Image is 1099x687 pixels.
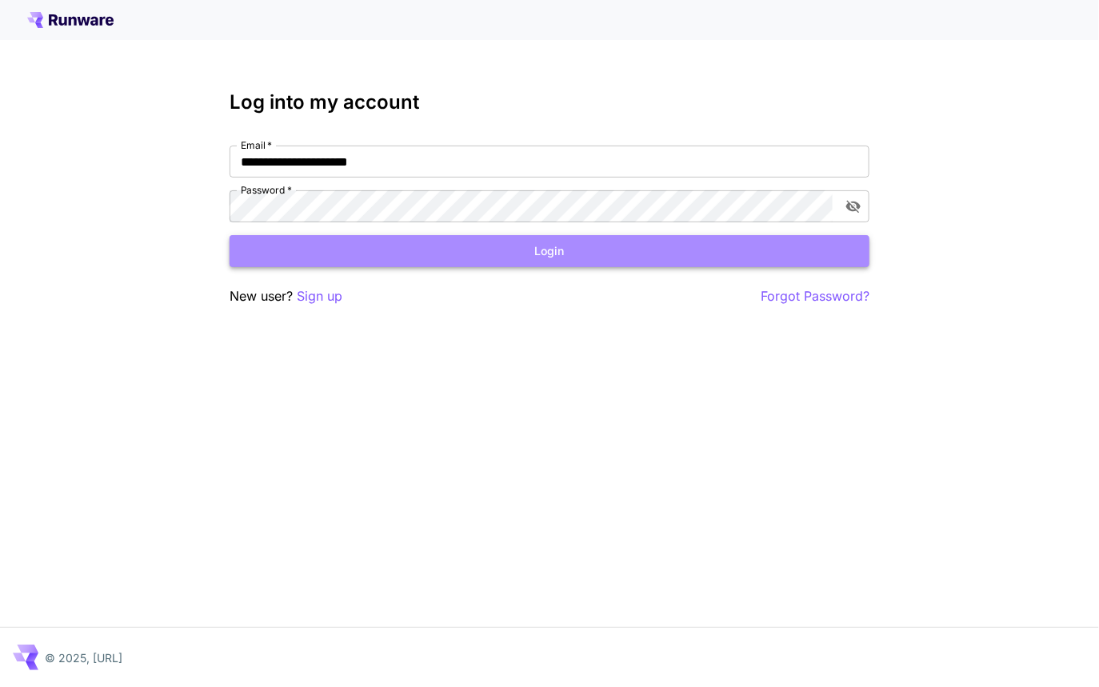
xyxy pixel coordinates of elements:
label: Email [241,138,272,152]
h3: Log into my account [230,91,869,114]
button: Sign up [297,286,342,306]
button: Login [230,235,869,268]
p: New user? [230,286,342,306]
p: © 2025, [URL] [45,649,122,666]
label: Password [241,183,292,197]
button: toggle password visibility [839,192,868,221]
button: Forgot Password? [761,286,869,306]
